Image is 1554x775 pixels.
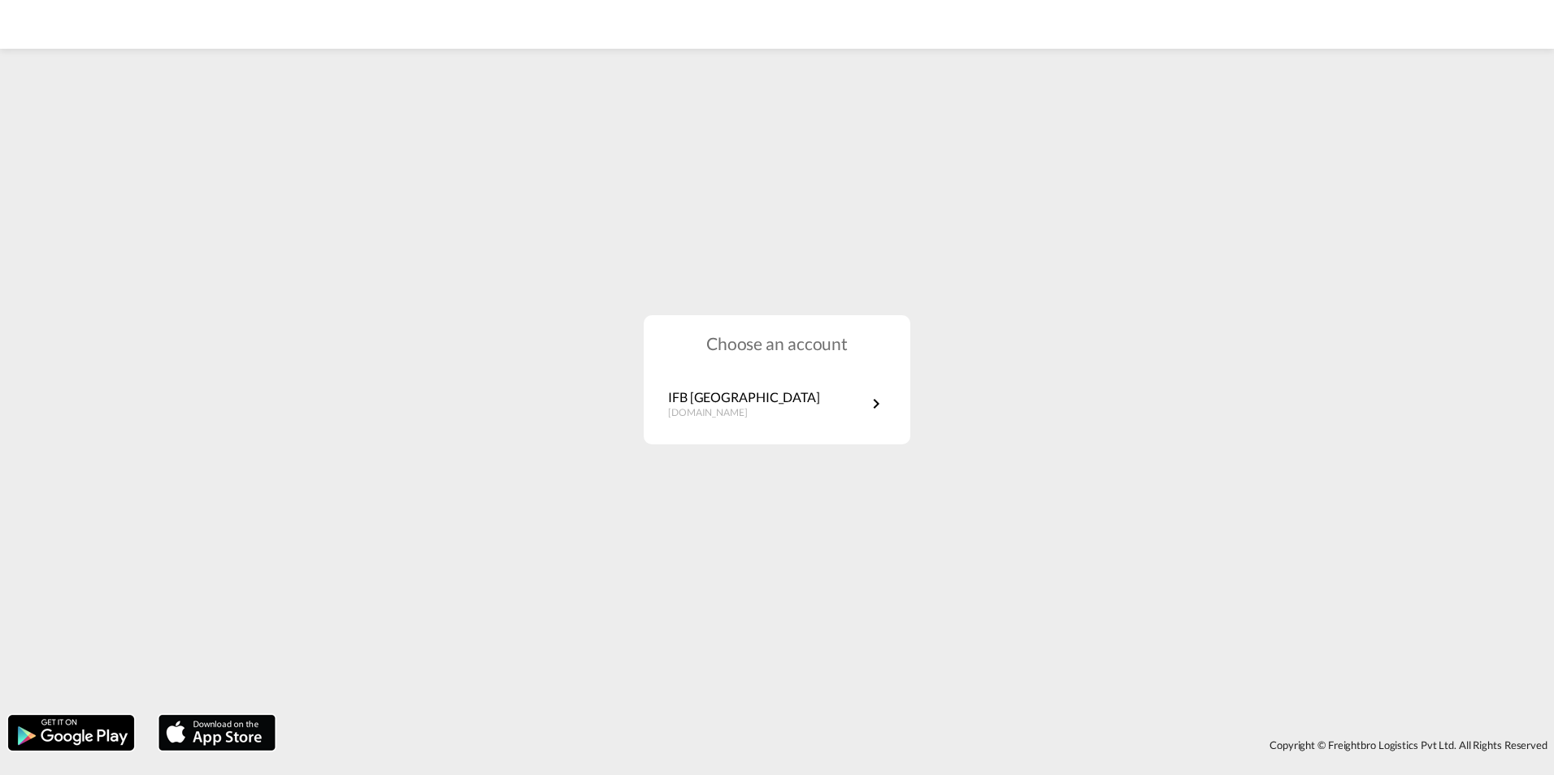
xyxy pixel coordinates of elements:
[866,394,886,413] md-icon: icon-chevron-right
[668,406,820,420] p: [DOMAIN_NAME]
[644,331,910,355] h1: Choose an account
[157,713,277,752] img: apple.png
[284,731,1554,759] div: Copyright © Freightbro Logistics Pvt Ltd. All Rights Reserved
[668,388,886,420] a: IFB [GEOGRAPHIC_DATA][DOMAIN_NAME]
[668,388,820,406] p: IFB [GEOGRAPHIC_DATA]
[7,713,136,752] img: google.png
